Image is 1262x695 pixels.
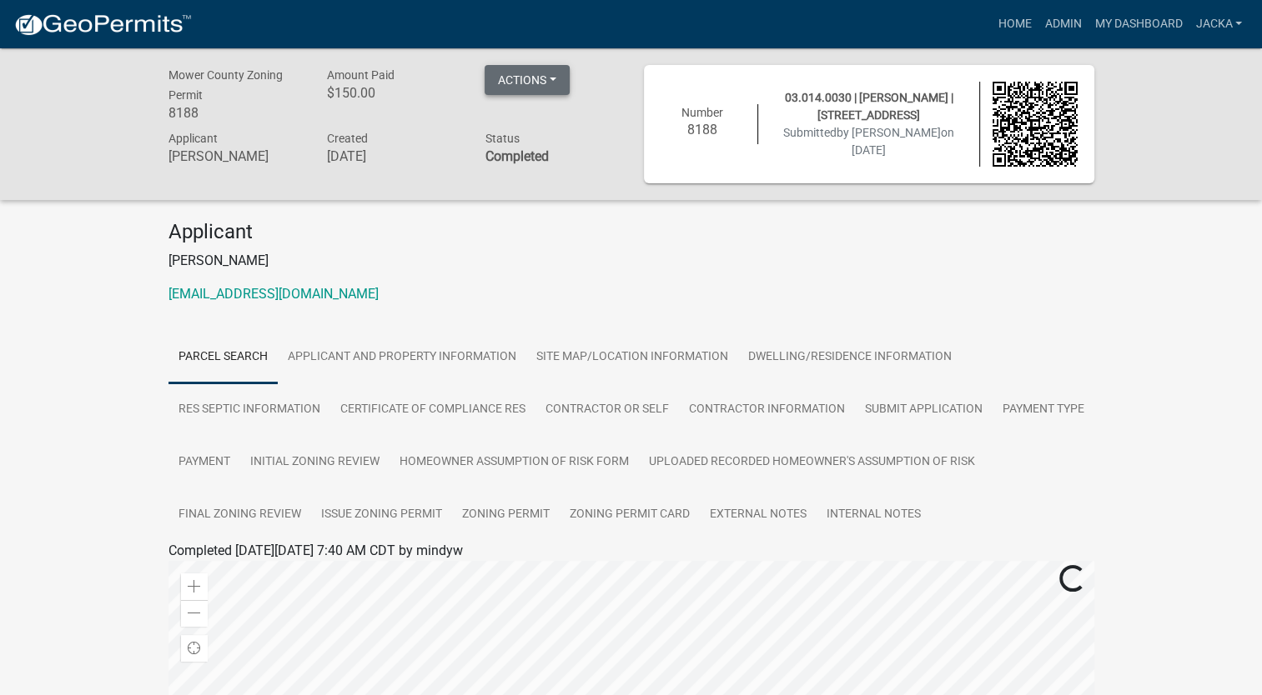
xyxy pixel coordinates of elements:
[390,436,639,489] a: Homeowner Assumption of Risk Form
[168,436,240,489] a: Payment
[639,436,985,489] a: Uploaded Recorded Homeowner's Assumption of Risk
[837,126,941,139] span: by [PERSON_NAME]
[1088,8,1189,40] a: My Dashboard
[783,126,954,157] span: Submitted on [DATE]
[452,488,560,542] a: Zoning Permit
[168,331,278,384] a: Parcel search
[168,132,218,145] span: Applicant
[168,220,1094,244] h4: Applicant
[485,65,570,95] button: Actions
[168,148,302,164] h6: [PERSON_NAME]
[326,148,460,164] h6: [DATE]
[168,383,330,437] a: Res Septic Information
[181,635,208,662] div: Find my location
[326,68,394,82] span: Amount Paid
[661,122,746,137] h6: 8188
[330,383,535,437] a: Certificate of Compliance Res
[278,331,526,384] a: Applicant and Property Information
[785,91,953,122] span: 03.014.0030 | [PERSON_NAME] | [STREET_ADDRESS]
[168,542,463,558] span: Completed [DATE][DATE] 7:40 AM CDT by mindyw
[326,85,460,101] h6: $150.00
[679,383,855,437] a: Contractor Information
[681,106,723,119] span: Number
[311,488,452,542] a: Issue Zoning Permit
[168,488,311,542] a: Final Zoning Review
[168,68,283,102] span: Mower County Zoning Permit
[485,148,548,164] strong: Completed
[535,383,679,437] a: Contractor or Self
[240,436,390,489] a: Initial Zoning Review
[181,573,208,600] div: Zoom in
[168,251,1094,271] p: [PERSON_NAME]
[526,331,738,384] a: Site Map/Location Information
[817,488,931,542] a: Internal Notes
[168,105,302,121] h6: 8188
[993,383,1094,437] a: Payment Type
[1038,8,1088,40] a: Admin
[326,132,367,145] span: Created
[485,132,519,145] span: Status
[738,331,962,384] a: Dwelling/Residence Information
[991,8,1038,40] a: Home
[560,488,700,542] a: Zoning Permit Card
[1189,8,1249,40] a: jacka
[181,600,208,627] div: Zoom out
[855,383,993,437] a: Submit Application
[168,286,379,302] a: [EMAIL_ADDRESS][DOMAIN_NAME]
[993,82,1078,167] img: QR code
[700,488,817,542] a: External Notes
